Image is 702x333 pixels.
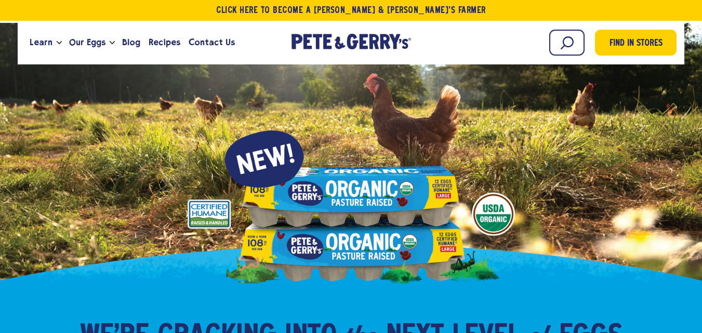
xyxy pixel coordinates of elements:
[69,36,105,49] span: Our Eggs
[184,29,239,57] a: Contact Us
[30,36,52,49] span: Learn
[110,41,115,45] button: Open the dropdown menu for Our Eggs
[118,29,144,57] a: Blog
[122,36,140,49] span: Blog
[65,29,110,57] a: Our Eggs
[595,30,677,56] a: Find in Stores
[549,30,585,56] input: Search
[57,41,62,45] button: Open the dropdown menu for Learn
[610,37,663,51] span: Find in Stores
[25,29,57,57] a: Learn
[144,29,184,57] a: Recipes
[189,36,235,49] span: Contact Us
[149,36,180,49] span: Recipes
